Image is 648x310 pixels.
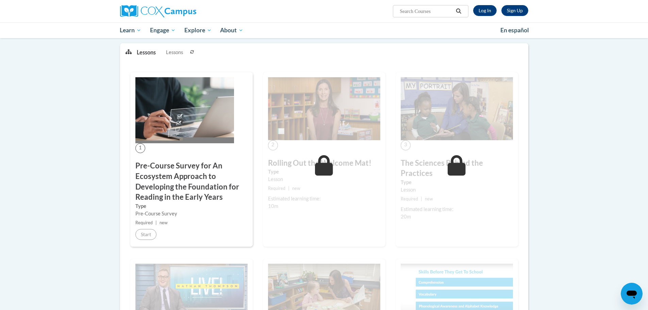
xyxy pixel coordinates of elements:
[268,77,380,141] img: Course Image
[268,186,285,191] span: Required
[166,49,183,56] span: Lessons
[220,26,243,34] span: About
[155,220,157,225] span: |
[268,203,278,209] span: 10m
[216,22,248,38] a: About
[137,49,156,56] p: Lessons
[401,206,513,213] div: Estimated learning time:
[401,158,513,179] h3: The Sciences Behind the Practices
[453,7,464,15] button: Search
[401,214,411,219] span: 20m
[135,161,248,202] h3: Pre-Course Survey for An Ecosystem Approach to Developing the Foundation for Reading in the Early...
[425,196,433,201] span: new
[268,158,380,168] h3: Rolling Out the Welcome Mat!
[399,7,453,15] input: Search Courses
[292,186,300,191] span: new
[120,5,196,17] img: Cox Campus
[421,196,422,201] span: |
[401,140,411,150] span: 3
[135,229,156,240] button: Start
[401,77,513,141] img: Course Image
[501,5,528,16] a: Register
[135,202,248,210] label: Type
[160,220,168,225] span: new
[268,140,278,150] span: 2
[288,186,289,191] span: |
[110,22,538,38] div: Main menu
[184,26,212,34] span: Explore
[401,186,513,194] div: Lesson
[116,22,146,38] a: Learn
[500,27,529,34] span: En español
[268,176,380,183] div: Lesson
[473,5,497,16] a: Log In
[135,143,145,153] span: 1
[150,26,176,34] span: Engage
[135,210,248,217] div: Pre-Course Survey
[180,22,216,38] a: Explore
[268,195,380,202] div: Estimated learning time:
[401,196,418,201] span: Required
[146,22,180,38] a: Engage
[401,179,513,186] label: Type
[120,5,249,17] a: Cox Campus
[135,77,234,143] img: Course Image
[496,23,533,37] a: En español
[120,26,141,34] span: Learn
[268,168,380,176] label: Type
[135,220,153,225] span: Required
[621,283,643,305] iframe: Button to launch messaging window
